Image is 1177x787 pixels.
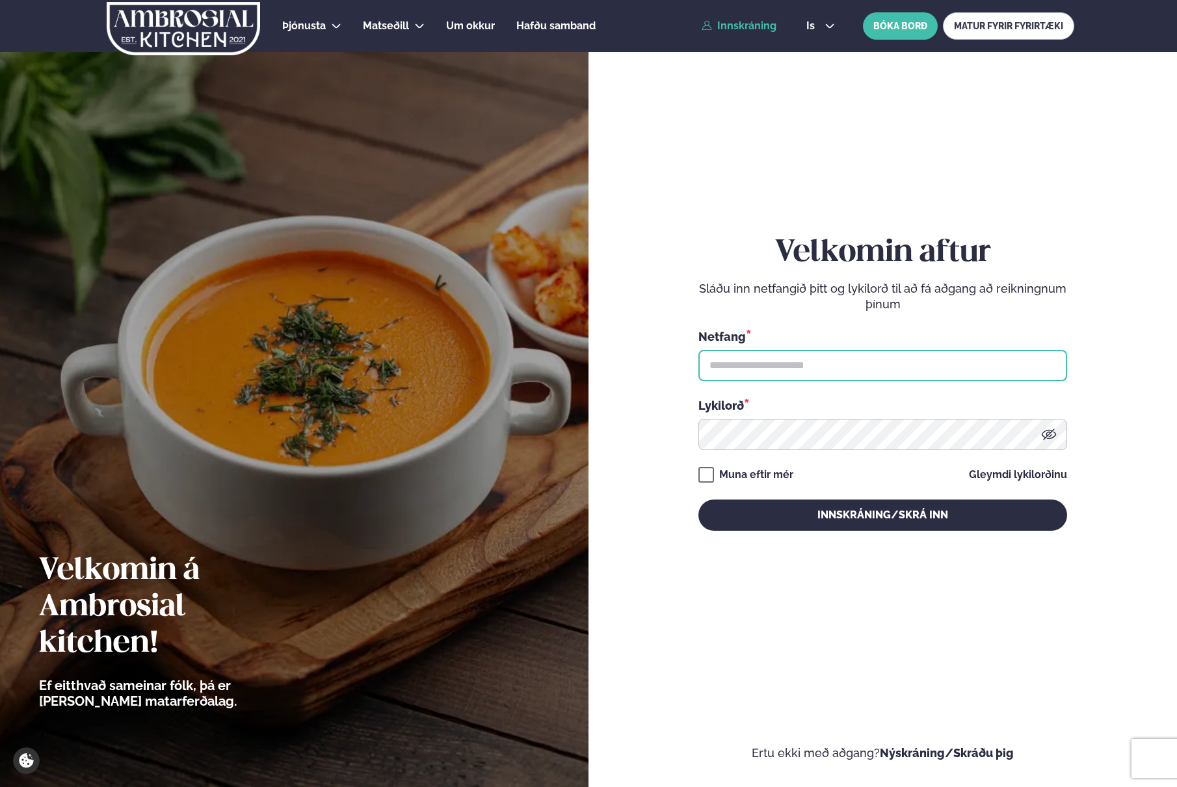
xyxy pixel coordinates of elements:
p: Ertu ekki með aðgang? [628,745,1138,761]
a: Þjónusta [282,18,326,34]
p: Sláðu inn netfangið þitt og lykilorð til að fá aðgang að reikningnum þínum [698,281,1067,312]
a: Innskráning [702,20,776,32]
a: Cookie settings [13,747,40,774]
a: Um okkur [446,18,495,34]
a: Gleymdi lykilorðinu [969,470,1067,480]
div: Lykilorð [698,397,1067,414]
h2: Velkomin aftur [698,235,1067,271]
h2: Velkomin á Ambrosial kitchen! [39,553,309,662]
a: Nýskráning/Skráðu þig [880,746,1014,760]
a: MATUR FYRIR FYRIRTÆKI [943,12,1074,40]
img: logo [106,2,261,55]
button: BÓKA BORÐ [863,12,938,40]
span: Þjónusta [282,20,326,32]
span: Hafðu samband [516,20,596,32]
div: Netfang [698,328,1067,345]
button: Innskráning/Skrá inn [698,500,1067,531]
button: is [796,21,845,31]
span: is [806,21,819,31]
a: Hafðu samband [516,18,596,34]
a: Matseðill [363,18,409,34]
span: Um okkur [446,20,495,32]
span: Matseðill [363,20,409,32]
p: Ef eitthvað sameinar fólk, þá er [PERSON_NAME] matarferðalag. [39,678,309,709]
